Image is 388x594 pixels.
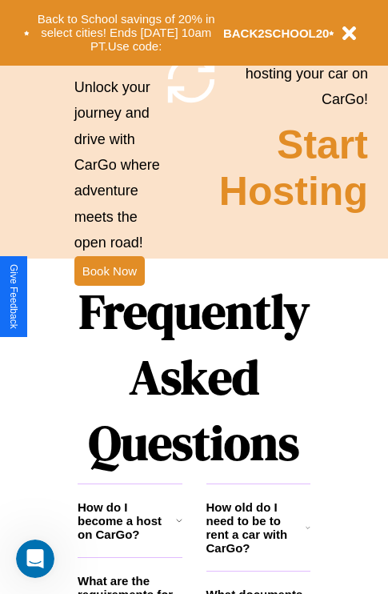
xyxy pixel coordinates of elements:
[30,8,223,58] button: Back to School savings of 20% in select cities! Ends [DATE] 10am PT.Use code:
[206,500,306,555] h3: How old do I need to be to rent a car with CarGo?
[78,500,176,541] h3: How do I become a host on CarGo?
[78,271,310,484] h1: Frequently Asked Questions
[219,122,368,215] h2: Start Hosting
[223,26,330,40] b: BACK2SCHOOL20
[16,540,54,578] iframe: Intercom live chat
[74,74,163,256] p: Unlock your journey and drive with CarGo where adventure meets the open road!
[8,264,19,329] div: Give Feedback
[74,256,145,286] button: Book Now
